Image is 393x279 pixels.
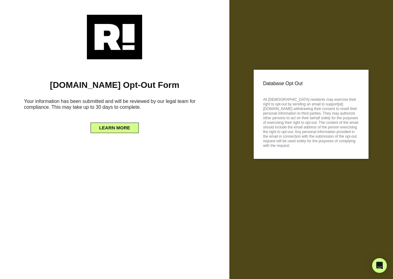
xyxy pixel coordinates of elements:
a: LEARN MORE [91,124,139,128]
p: All [DEMOGRAPHIC_DATA] residents may exercise their right to opt-out by sending an email to suppo... [263,96,359,148]
h6: Your information has been submitted and will be reviewed by our legal team for compliance. This m... [9,96,220,115]
button: LEARN MORE [91,123,139,133]
p: Database Opt Out [263,79,359,88]
div: Open Intercom Messenger [372,258,387,273]
h1: [DOMAIN_NAME] Opt-Out Form [9,80,220,90]
img: Retention.com [87,15,142,59]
